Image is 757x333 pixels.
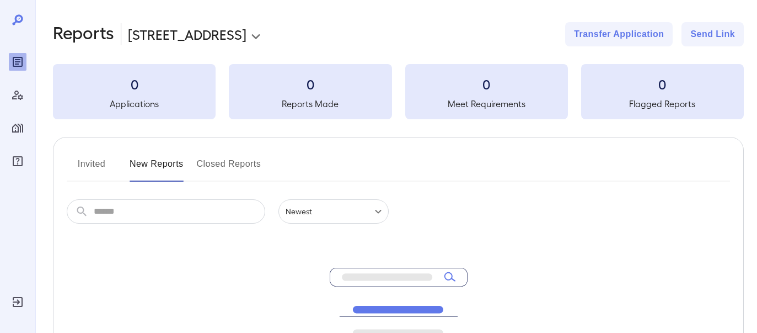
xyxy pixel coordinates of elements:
[197,155,261,182] button: Closed Reports
[405,97,568,110] h5: Meet Requirements
[53,64,744,119] summary: 0Applications0Reports Made0Meet Requirements0Flagged Reports
[128,25,246,43] p: [STREET_ADDRESS]
[278,199,389,224] div: Newest
[9,293,26,311] div: Log Out
[405,75,568,93] h3: 0
[53,75,216,93] h3: 0
[9,152,26,170] div: FAQ
[581,97,744,110] h5: Flagged Reports
[130,155,184,182] button: New Reports
[229,97,391,110] h5: Reports Made
[53,97,216,110] h5: Applications
[67,155,116,182] button: Invited
[229,75,391,93] h3: 0
[565,22,673,46] button: Transfer Application
[9,53,26,71] div: Reports
[581,75,744,93] h3: 0
[53,22,114,46] h2: Reports
[681,22,744,46] button: Send Link
[9,86,26,104] div: Manage Users
[9,119,26,137] div: Manage Properties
